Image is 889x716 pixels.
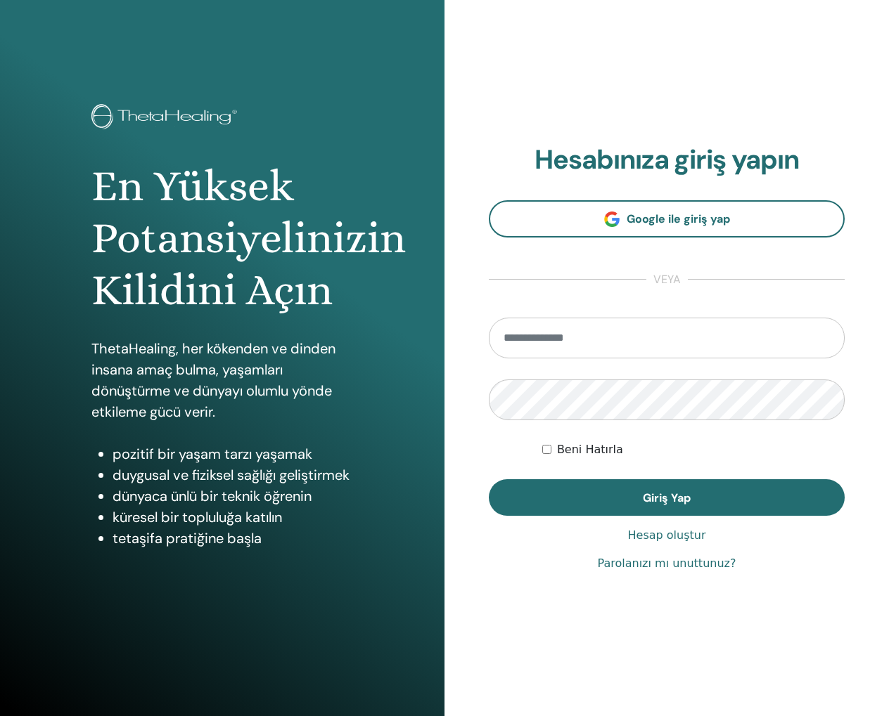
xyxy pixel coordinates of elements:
[557,441,623,458] label: Beni Hatırla
[489,144,845,176] h2: Hesabınıza giriş yapın
[489,479,845,516] button: Giriş Yap
[489,200,845,237] a: Google ile giriş yap
[91,338,352,422] p: ThetaHealing, her kökenden ve dinden insana amaç bulma, yaşamları dönüştürme ve dünyayı olumlu yö...
[627,211,730,226] span: Google ile giriş yap
[542,441,845,458] div: Keep me authenticated indefinitely or until I manually logout
[643,490,691,505] span: Giriş Yap
[598,555,736,572] a: Parolanızı mı unuttunuz?
[91,160,352,317] h1: En Yüksek Potansiyelinizin Kilidini Açın
[113,528,352,549] li: tetaşifa pratiğine başla
[628,527,706,544] a: Hesap oluştur
[113,486,352,507] li: dünyaca ünlü bir teknik öğrenin
[113,464,352,486] li: duygusal ve fiziksel sağlığı geliştirmek
[113,507,352,528] li: küresel bir topluluğa katılın
[113,443,352,464] li: pozitif bir yaşam tarzı yaşamak
[646,271,688,288] span: veya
